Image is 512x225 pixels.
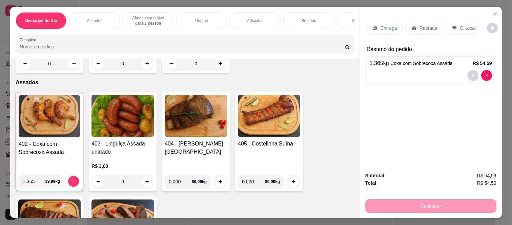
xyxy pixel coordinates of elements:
[195,18,208,23] p: Porção
[367,45,495,53] p: Resumo do pedido
[468,70,478,81] button: decrease-product-quantity
[352,18,373,23] p: Sobremesa
[302,18,316,23] p: Bebidas
[288,176,299,187] button: increase-product-quantity
[487,23,498,33] button: decrease-product-quantity
[68,176,79,187] button: increase-product-quantity
[25,18,57,23] p: Destaque do Dia
[215,176,226,187] button: increase-product-quantity
[20,58,30,69] button: decrease-product-quantity
[166,58,177,69] button: decrease-product-quantity
[93,58,104,69] button: decrease-product-quantity
[481,70,492,81] button: decrease-product-quantity
[460,25,476,31] p: C.Local
[477,179,496,187] span: R$ 54,59
[169,175,192,188] input: 0.00
[238,95,300,137] img: product-image
[419,25,437,31] p: Retirada
[370,59,453,67] p: 1.365 kg
[87,18,102,23] p: Assados
[91,95,154,137] img: product-image
[165,95,227,137] img: product-image
[20,37,39,43] label: Pesquisa
[19,95,80,137] img: product-image
[238,140,300,148] h4: 405 - Costelinha Suína
[68,58,79,69] button: increase-product-quantity
[381,25,397,31] p: Entrega
[490,8,500,19] button: Close
[19,140,80,156] h4: 402 - Coxa com Sobrecoxa Assada
[165,140,227,156] h4: 404 - [PERSON_NAME][GEOGRAPHIC_DATA]
[16,78,354,87] p: Assados
[20,43,345,50] input: Pesquisa
[142,58,152,69] button: increase-product-quantity
[128,15,168,26] p: Almoço executivo para 1 pessoa
[91,140,154,156] h4: 403 - Linguiça Assada unidade
[242,175,265,188] input: 0.00
[247,18,264,23] p: Adicional
[91,163,154,170] p: R$ 3,00
[23,175,45,188] input: 0.00
[477,172,496,179] span: R$ 54,59
[215,58,226,69] button: increase-product-quantity
[365,173,384,178] strong: Subtotal
[473,60,492,67] p: R$ 54,59
[390,61,453,66] span: Coxa com Sobrecoxa Assada
[365,180,376,186] strong: Total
